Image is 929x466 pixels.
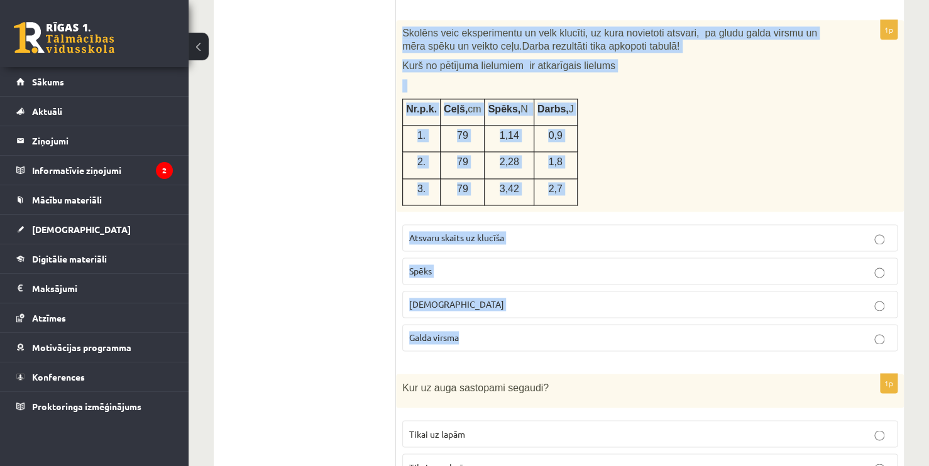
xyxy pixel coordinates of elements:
span: 79 [457,130,468,141]
a: Digitālie materiāli [16,244,173,273]
span: Ceļš, [444,104,468,114]
span: Aktuāli [32,106,62,117]
input: Atsvaru skaits uz klucīša [874,234,884,244]
span: Kur uz auga sastopami segaudi? [402,382,549,393]
span: N [520,104,528,114]
a: Aktuāli [16,97,173,126]
span: Darba rezultāti tika apkopoti tabulā! [522,41,679,51]
span: Tikai uz lapām [409,428,465,439]
span: Sākums [32,76,64,87]
span: 1. [417,130,426,141]
span: Spēks [409,265,432,276]
a: Konferences [16,362,173,391]
a: Atzīmes [16,303,173,332]
span: Darbs, [537,104,569,114]
legend: Maksājumi [32,274,173,303]
span: Galda virsma [409,332,459,343]
span: Konferences [32,371,85,382]
span: Motivācijas programma [32,342,131,353]
span: 79 [457,156,468,167]
span: 1,14 [500,130,519,141]
input: Spēks [874,268,884,278]
span: cm [468,104,481,114]
input: [DEMOGRAPHIC_DATA] [874,301,884,311]
legend: Informatīvie ziņojumi [32,156,173,185]
span: [DEMOGRAPHIC_DATA] [32,224,131,235]
a: Mācību materiāli [16,185,173,214]
span: Atzīmes [32,312,66,323]
legend: Ziņojumi [32,126,173,155]
span: Spēks, [488,104,520,114]
span: 2. [417,156,426,167]
span: Mācību materiāli [32,194,102,205]
a: Informatīvie ziņojumi2 [16,156,173,185]
span: 3. [417,183,426,194]
a: Motivācijas programma [16,333,173,362]
span: Digitālie materiāli [32,253,107,264]
span: Nr.p.k. [406,104,437,114]
a: Rīgas 1. Tālmācības vidusskola [14,22,114,53]
span: 79 [457,183,468,194]
a: Ziņojumi [16,126,173,155]
a: Maksājumi [16,274,173,303]
span: 2,28 [500,156,519,167]
span: 2,7 [548,183,562,194]
p: 1p [880,19,898,40]
input: Galda virsma [874,334,884,344]
a: Sākums [16,67,173,96]
span: Proktoringa izmēģinājums [32,401,141,412]
i: 2 [156,162,173,179]
p: 1p [880,373,898,393]
span: 1,8 [548,156,562,167]
span: 3,42 [500,183,519,194]
span: J [569,104,574,114]
span: 0,9 [548,130,562,141]
span: Skolēns veic eksperimentu un velk klucīti, uz kura novietoti atsvari, pa gludu galda virsmu un mē... [402,28,817,51]
span: Atsvaru skaits uz klucīša [409,232,504,243]
span: Kurš no pētījuma lielumiem ir atkarīgais lielums [402,60,615,71]
a: [DEMOGRAPHIC_DATA] [16,215,173,244]
a: Proktoringa izmēģinājums [16,392,173,421]
span: [DEMOGRAPHIC_DATA] [409,298,504,310]
input: Tikai uz lapām [874,430,884,440]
